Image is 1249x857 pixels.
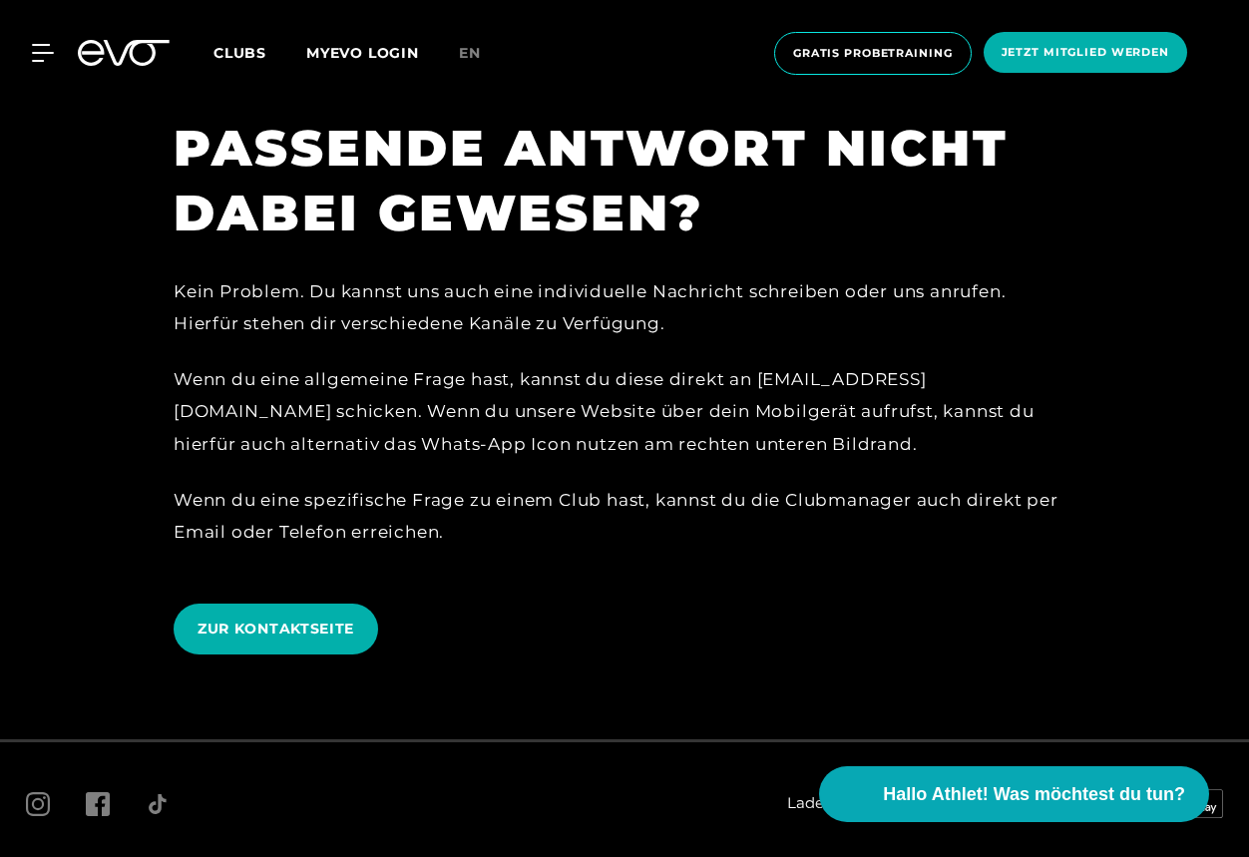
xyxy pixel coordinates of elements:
div: Kein Problem. Du kannst uns auch eine individuelle Nachricht schreiben oder uns anrufen. Hierfür ... [174,275,1071,340]
a: en [459,42,505,65]
span: Gratis Probetraining [793,45,953,62]
a: ZUR KONTAKTSEITE [174,589,386,669]
button: Hallo Athlet! Was möchtest du tun? [819,766,1209,822]
div: Wenn du eine spezifische Frage zu einem Club hast, kannst du die Clubmanager auch direkt per Emai... [174,484,1071,549]
span: Lade unsere App herunter [787,792,984,815]
span: Clubs [213,44,266,62]
span: en [459,44,481,62]
a: MYEVO LOGIN [306,44,419,62]
span: Jetzt Mitglied werden [1002,44,1169,61]
h1: PASSENDE ANTWORT NICHT DABEI GEWESEN? [174,116,1071,245]
span: ZUR KONTAKTSEITE [198,619,354,640]
a: Clubs [213,43,306,62]
a: Jetzt Mitglied werden [978,32,1193,75]
span: Hallo Athlet! Was möchtest du tun? [883,781,1185,808]
div: Wenn du eine allgemeine Frage hast, kannst du diese direkt an [EMAIL_ADDRESS][DOMAIN_NAME] schick... [174,363,1071,460]
a: Gratis Probetraining [768,32,978,75]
